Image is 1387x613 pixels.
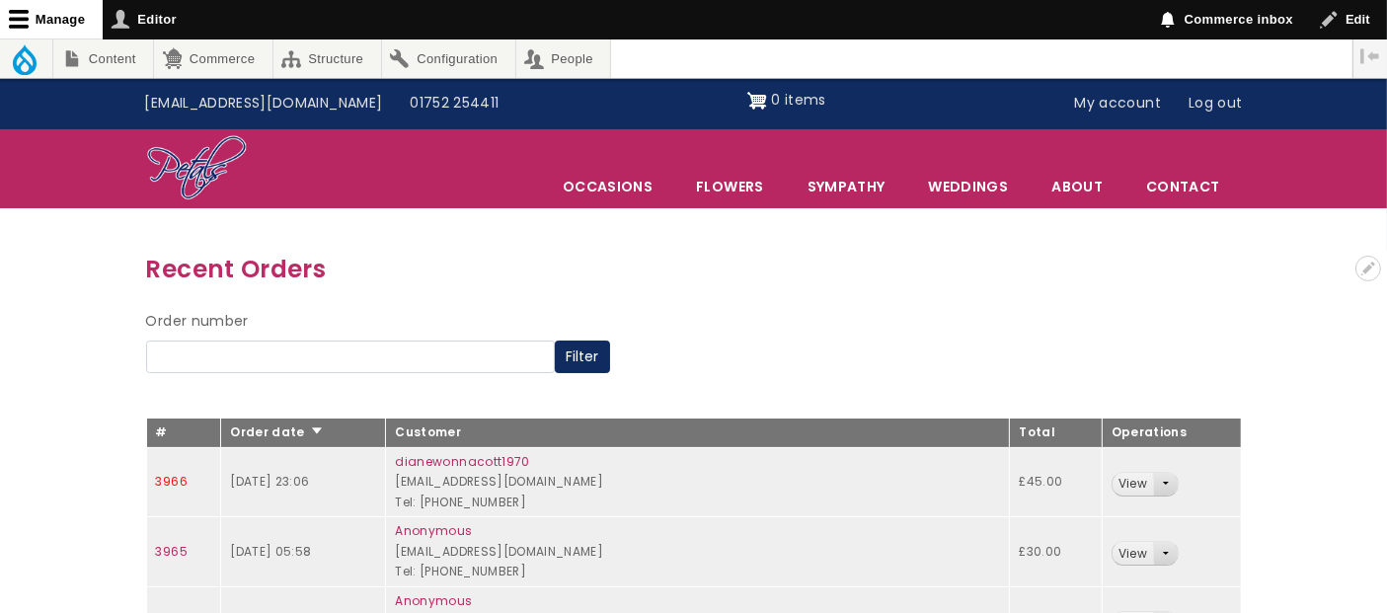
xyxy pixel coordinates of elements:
a: Structure [273,39,381,78]
button: Vertical orientation [1353,39,1387,73]
a: Commerce [154,39,271,78]
td: [EMAIL_ADDRESS][DOMAIN_NAME] Tel: [PHONE_NUMBER] [386,517,1010,587]
label: Order number [146,310,249,334]
button: Open configuration options [1355,256,1381,281]
a: Configuration [382,39,515,78]
span: 0 items [771,90,825,110]
a: dianewonnacott1970 [395,453,529,470]
a: My account [1061,85,1176,122]
h3: Recent Orders [146,250,1242,288]
td: £45.00 [1010,447,1102,517]
button: Filter [555,341,610,374]
a: About [1031,166,1123,207]
time: [DATE] 23:06 [230,473,309,490]
a: View [1113,473,1153,496]
a: [EMAIL_ADDRESS][DOMAIN_NAME] [131,85,397,122]
a: Anonymous [395,522,472,539]
a: Contact [1125,166,1240,207]
a: View [1113,542,1153,565]
span: Weddings [907,166,1029,207]
td: [EMAIL_ADDRESS][DOMAIN_NAME] Tel: [PHONE_NUMBER] [386,447,1010,517]
img: Home [146,134,248,203]
th: Operations [1102,419,1241,448]
th: Customer [386,419,1010,448]
a: Flowers [675,166,784,207]
a: Sympathy [787,166,906,207]
a: Anonymous [395,592,472,609]
a: People [516,39,611,78]
a: 3965 [156,543,188,560]
th: # [146,419,221,448]
span: Occasions [542,166,673,207]
a: 01752 254411 [396,85,512,122]
a: Order date [230,423,324,440]
img: Shopping cart [747,85,767,116]
a: 3966 [156,473,188,490]
a: Content [53,39,153,78]
time: [DATE] 05:58 [230,543,311,560]
th: Total [1010,419,1102,448]
a: Shopping cart 0 items [747,85,826,116]
a: Log out [1175,85,1256,122]
td: £30.00 [1010,517,1102,587]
